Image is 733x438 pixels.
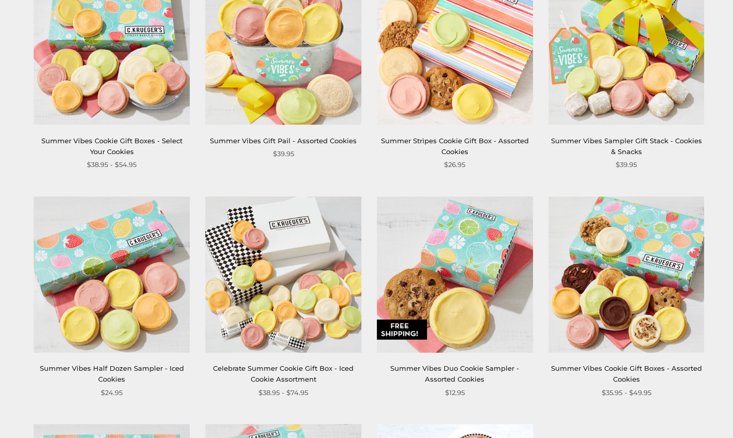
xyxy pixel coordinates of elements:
span: $39.95 [616,159,637,170]
img: Summer Vibes Duo Cookie Sampler - Assorted Cookies [377,197,533,353]
a: Summer Vibes Cookie Gift Boxes - Assorted Cookies [551,364,702,383]
a: Summer Vibes Sampler Gift Stack - Cookies & Snacks [551,137,702,156]
a: Summer Vibes Half Dozen Sampler - Iced Cookies [40,364,184,383]
iframe: Sign Up via Text for Offers [8,399,107,430]
span: $24.95 [101,387,123,398]
span: $38.95 - $74.95 [258,387,308,398]
span: $35.95 - $49.95 [602,387,651,398]
span: $12.95 [445,387,465,398]
a: Summer Stripes Cookie Gift Box - Assorted Cookies [381,137,529,156]
span: $39.95 [273,148,294,159]
img: Summer Vibes Cookie Gift Boxes - Assorted Cookies [548,197,705,353]
img: Summer Vibes Half Dozen Sampler - Iced Cookies [34,197,190,353]
span: $26.95 [444,159,465,170]
a: Summer Vibes Cookie Gift Boxes - Select Your Cookies [41,137,182,156]
a: Summer Vibes Gift Pail - Assorted Cookies [210,137,357,145]
a: Celebrate Summer Cookie Gift Box - Iced Cookie Assortment [213,364,354,383]
span: $38.95 - $54.95 [87,159,136,170]
img: Celebrate Summer Cookie Gift Box - Iced Cookie Assortment [205,197,361,353]
a: Summer Vibes Duo Cookie Sampler - Assorted Cookies [390,364,519,383]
